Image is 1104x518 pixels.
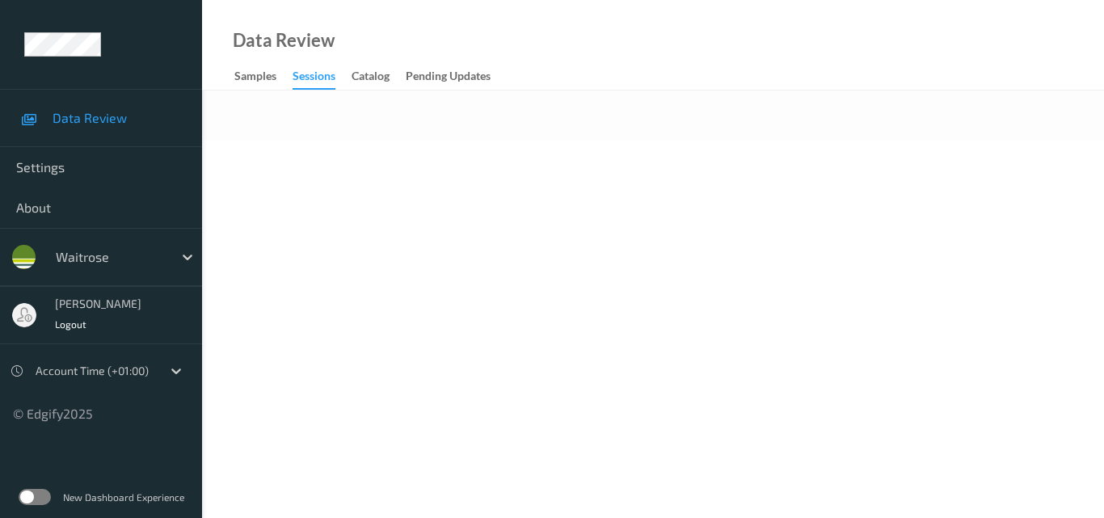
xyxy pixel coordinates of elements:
[233,32,335,48] div: Data Review
[406,65,507,88] a: Pending Updates
[293,68,335,90] div: Sessions
[352,68,390,88] div: Catalog
[234,65,293,88] a: Samples
[293,65,352,90] a: Sessions
[234,68,276,88] div: Samples
[352,65,406,88] a: Catalog
[406,68,491,88] div: Pending Updates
